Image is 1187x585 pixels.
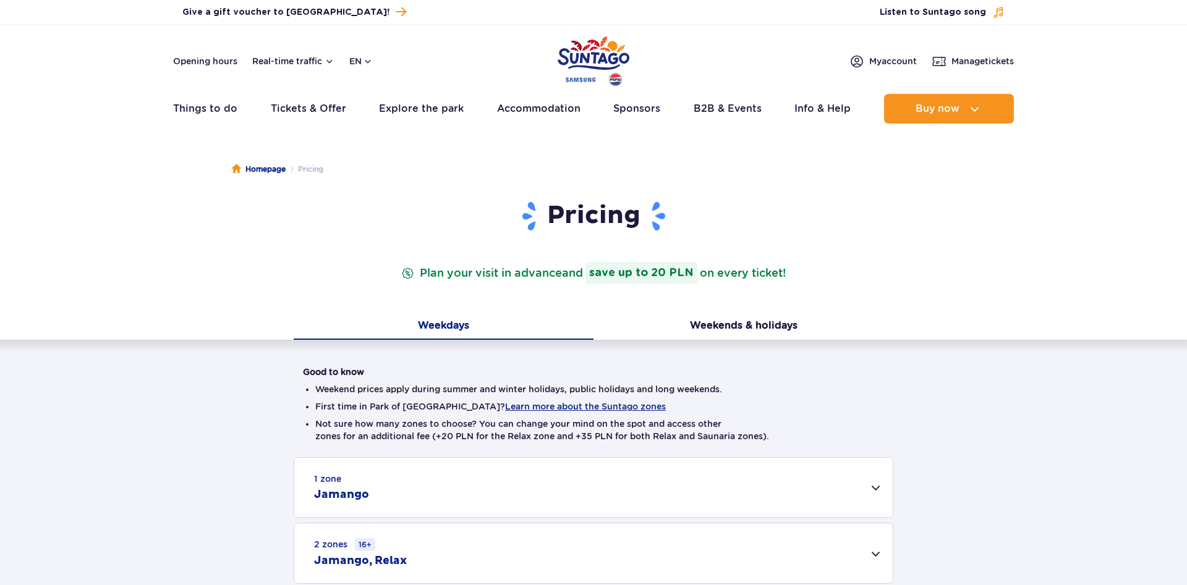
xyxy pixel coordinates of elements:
[314,553,407,568] h2: Jamango, Relax
[932,54,1014,69] a: Managetickets
[303,200,884,232] h1: Pricing
[315,400,872,413] li: First time in Park of [GEOGRAPHIC_DATA]?
[314,538,375,551] small: 2 zones
[884,94,1014,124] button: Buy now
[182,6,389,19] span: Give a gift voucher to [GEOGRAPHIC_DATA]!
[558,31,629,88] a: Park of Poland
[349,55,373,67] button: en
[880,6,986,19] span: Listen to Suntago song
[315,418,872,442] li: Not sure how many zones to choose? You can change your mind on the spot and access other zones fo...
[315,383,872,395] li: Weekend prices apply during summer and winter holidays, public holidays and long weekends.
[869,55,917,67] span: My account
[182,4,406,20] a: Give a gift voucher to [GEOGRAPHIC_DATA]!
[314,487,369,502] h2: Jamango
[505,402,666,411] button: Learn more about the Suntago zones
[232,163,286,175] a: Homepage
[694,94,762,124] a: B2B & Events
[849,54,917,69] a: Myaccount
[916,103,959,114] span: Buy now
[294,314,593,340] button: Weekdays
[173,94,237,124] a: Things to do
[613,94,660,124] a: Sponsors
[379,94,464,124] a: Explore the park
[951,55,1014,67] span: Manage tickets
[794,94,851,124] a: Info & Help
[173,55,237,67] a: Opening hours
[286,163,323,175] li: Pricing
[252,56,334,66] button: Real-time traffic
[314,473,341,485] small: 1 zone
[303,367,364,377] strong: Good to know
[271,94,346,124] a: Tickets & Offer
[585,262,697,284] strong: save up to 20 PLN
[593,314,893,340] button: Weekends & holidays
[355,538,375,551] small: 16+
[399,262,788,284] p: Plan your visit in advance on every ticket!
[880,6,1005,19] button: Listen to Suntago song
[497,94,581,124] a: Accommodation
